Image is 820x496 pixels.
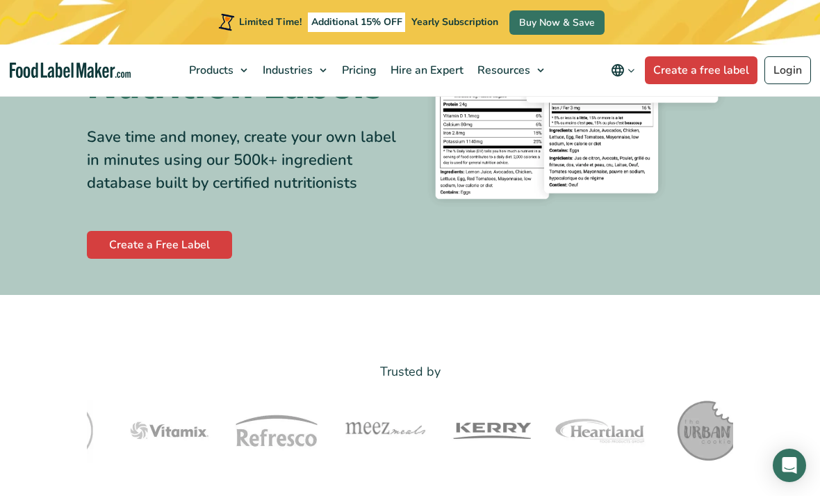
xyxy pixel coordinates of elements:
[773,449,806,482] div: Open Intercom Messenger
[87,362,733,382] p: Trusted by
[764,56,811,84] a: Login
[469,45,551,96] a: Resources
[181,45,254,96] a: Products
[87,126,400,195] div: Save time and money, create your own label in minutes using our 500k+ ingredient database built b...
[382,45,469,96] a: Hire an Expert
[473,63,532,78] span: Resources
[601,56,645,84] button: Change language
[509,10,605,35] a: Buy Now & Save
[308,13,406,32] span: Additional 15% OFF
[334,45,382,96] a: Pricing
[338,63,378,78] span: Pricing
[386,63,465,78] span: Hire an Expert
[239,15,302,29] span: Limited Time!
[645,56,757,84] a: Create a free label
[10,63,131,79] a: Food Label Maker homepage
[87,231,232,259] a: Create a Free Label
[411,15,498,29] span: Yearly Subscription
[185,63,235,78] span: Products
[259,63,314,78] span: Industries
[254,45,334,96] a: Industries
